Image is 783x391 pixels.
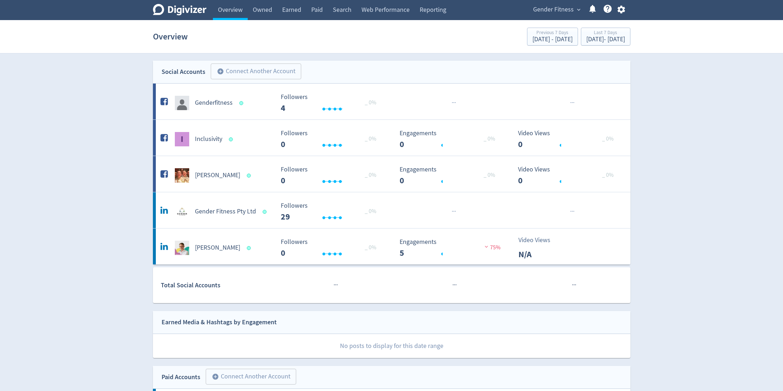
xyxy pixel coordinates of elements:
span: · [336,281,338,289]
button: Last 7 Days[DATE]- [DATE] [581,28,630,46]
span: · [453,98,455,107]
svg: Video Views 0 [514,130,622,149]
span: _ 0% [484,135,495,142]
span: · [573,281,575,289]
a: Gender Fitness Pty Ltd undefinedGender Fitness Pty Ltd Followers --- _ 0% Followers 29 ······ [153,192,630,228]
img: Gender Fitness Pty Ltd undefined [175,204,189,219]
span: _ 0% [602,135,614,142]
a: Ken Barton undefined[PERSON_NAME] Followers --- _ 0% Followers 0 Engagements 0 Engagements 0 _ 0%... [153,156,630,192]
svg: Engagements 0 [396,130,504,149]
button: Previous 7 Days[DATE] - [DATE] [527,28,578,46]
span: · [452,98,453,107]
svg: Followers --- [277,202,385,221]
span: · [334,281,335,289]
div: Total Social Accounts [161,280,275,291]
a: Inclusivity undefinedInclusivity Followers --- _ 0% Followers 0 Engagements 0 Engagements 0 _ 0% ... [153,120,630,156]
svg: Followers --- [277,166,385,185]
h5: Inclusivity [195,135,222,143]
svg: Followers --- [277,94,385,113]
span: · [455,98,456,107]
svg: Engagements 0 [396,166,504,185]
h5: Gender Fitness Pty Ltd [195,207,256,216]
span: · [570,98,572,107]
svg: Video Views 0 [514,166,622,185]
span: _ 0% [484,171,495,179]
p: N/A [518,248,560,261]
img: negative-performance.svg [483,244,490,249]
div: Earned Media & Hashtags by Engagement [162,317,277,328]
span: expand_more [575,6,582,13]
span: _ 0% [365,208,376,215]
div: Previous 7 Days [532,30,573,36]
img: Genderfitness undefined [175,96,189,110]
span: · [572,207,573,216]
span: Data last synced: 3 Sep 2025, 12:01am (AEST) [239,101,245,105]
span: _ 0% [365,171,376,179]
span: _ 0% [602,171,614,179]
svg: Engagements 5 [396,239,504,258]
span: Data last synced: 3 Sep 2025, 12:01am (AEST) [229,137,235,141]
span: · [454,281,455,289]
span: add_circle [217,68,224,75]
span: 75% [483,244,500,251]
button: Connect Another Account [206,369,296,385]
span: · [335,281,336,289]
span: · [573,98,574,107]
span: · [455,207,456,216]
p: No posts to display for this date range [153,334,630,358]
svg: Followers --- [277,239,385,258]
button: Gender Fitness [531,4,582,15]
p: Video Views [518,235,560,245]
a: Ken Barton undefined[PERSON_NAME] Followers --- _ 0% Followers 0 Engagements 5 Engagements 5 75%V... [153,229,630,264]
span: · [575,281,576,289]
span: Data last synced: 3 Sep 2025, 12:01am (AEST) [247,246,253,250]
div: Paid Accounts [162,372,200,382]
h5: [PERSON_NAME] [195,244,240,252]
span: · [572,98,573,107]
img: Ken Barton undefined [175,168,189,183]
span: Gender Fitness [533,4,574,15]
span: · [573,207,574,216]
h5: Genderfitness [195,99,233,107]
span: · [455,281,457,289]
div: Last 7 Days [586,30,625,36]
span: · [452,207,453,216]
div: [DATE] - [DATE] [586,36,625,43]
span: _ 0% [365,135,376,142]
span: · [572,281,573,289]
a: Connect Another Account [205,65,301,79]
span: add_circle [212,373,219,380]
svg: Followers --- [277,130,385,149]
img: Ken Barton undefined [175,241,189,255]
a: Genderfitness undefinedGenderfitness Followers --- _ 0% Followers 4 ······ [153,84,630,119]
span: Data last synced: 3 Sep 2025, 12:01am (AEST) [247,174,253,178]
button: Connect Another Account [211,63,301,79]
h1: Overview [153,25,188,48]
div: [DATE] - [DATE] [532,36,573,43]
span: Data last synced: 3 Sep 2025, 12:01am (AEST) [262,210,269,214]
div: Social Accounts [162,67,205,77]
h5: [PERSON_NAME] [195,171,240,180]
span: · [452,281,454,289]
span: · [570,207,572,216]
a: Connect Another Account [200,370,296,385]
span: · [453,207,455,216]
span: _ 0% [365,99,376,106]
span: _ 0% [365,244,376,251]
img: Inclusivity undefined [175,132,189,146]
